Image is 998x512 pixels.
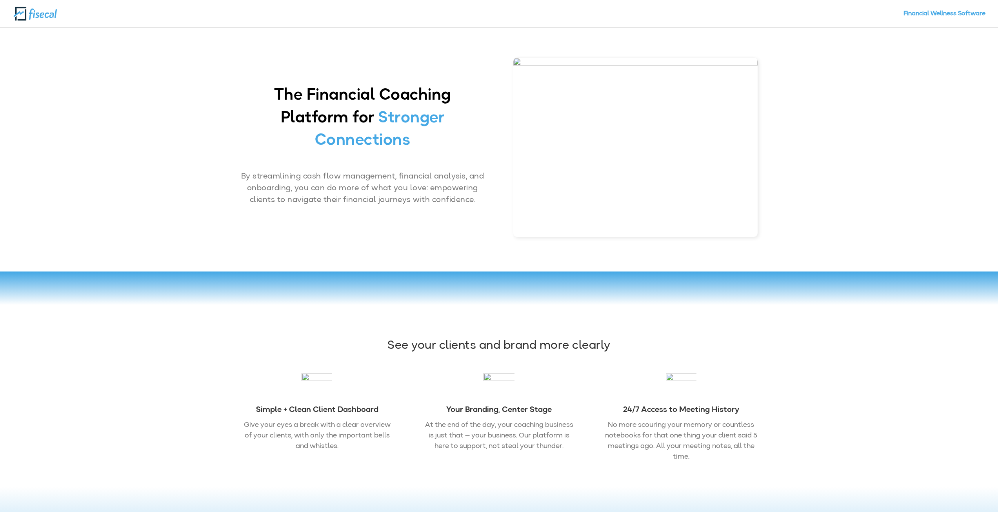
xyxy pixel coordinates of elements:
h2: See your clients and brand more clearly [240,337,758,358]
img: 4559696 [484,373,514,404]
span: Your Branding, Center Stage [446,406,552,414]
span: The Financial Coaching Platform for [274,88,451,126]
h2: By streamlining cash flow management, financial analysis, and onboarding, you can do more of what... [240,171,485,210]
span: Give your eyes a break with a clear overview of your clients, with only the important bells and w... [244,421,390,450]
span: At the end of the day, your coaching business is just that — your business. Our platform is here ... [425,421,573,450]
img: Screenshot 2024-01-09 150540 [513,58,758,237]
span: Simple + Clean Client Dashboard [256,406,378,414]
span: 24/7 Access to Meeting History [623,406,739,414]
span: Stronger Connections [315,111,445,149]
a: Financial Wellness Software [903,11,985,27]
img: Fisecal [13,6,57,21]
img: 4559723 [302,373,332,404]
img: 4559735 [666,373,696,404]
span: No more scouring your memory or countless notebooks for that one thing your client said 5 meeting... [605,421,757,460]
